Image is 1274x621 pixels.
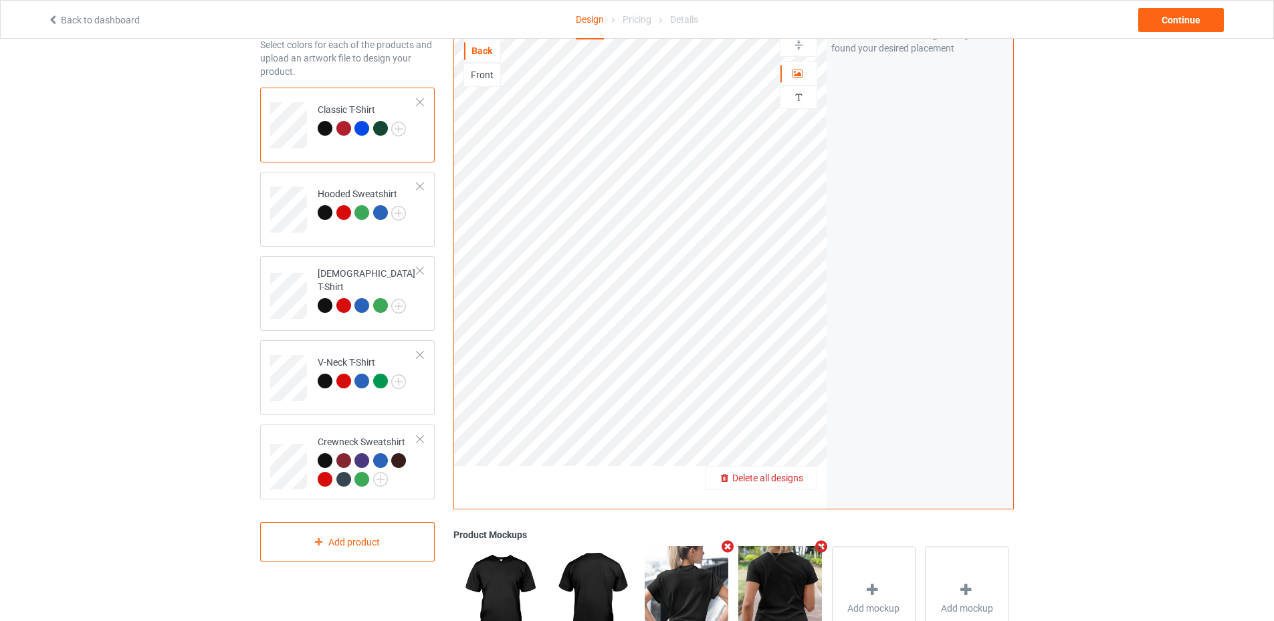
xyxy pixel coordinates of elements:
div: V-Neck T-Shirt [318,356,406,388]
img: svg+xml;base64,PD94bWwgdmVyc2lvbj0iMS4wIiBlbmNvZGluZz0iVVRGLTgiPz4KPHN2ZyB3aWR0aD0iMjJweCIgaGVpZ2... [391,122,406,136]
span: Delete all designs [732,473,803,483]
i: Remove mockup [813,539,829,553]
i: Remove mockup [720,539,736,553]
div: [DEMOGRAPHIC_DATA] T-Shirt [260,256,435,331]
div: Product Mockups [453,528,1014,541]
a: Back to dashboard [47,15,140,25]
div: Back [464,44,500,57]
div: Classic T-Shirt [318,103,406,135]
img: svg%3E%0A [792,39,805,51]
div: Hooded Sweatshirt [260,172,435,247]
img: svg+xml;base64,PD94bWwgdmVyc2lvbj0iMS4wIiBlbmNvZGluZz0iVVRGLTgiPz4KPHN2ZyB3aWR0aD0iMjJweCIgaGVpZ2... [373,472,388,487]
span: Add mockup [941,602,993,615]
img: svg+xml;base64,PD94bWwgdmVyc2lvbj0iMS4wIiBlbmNvZGluZz0iVVRGLTgiPz4KPHN2ZyB3aWR0aD0iMjJweCIgaGVpZ2... [391,299,406,314]
div: Crewneck Sweatshirt [260,424,435,499]
div: Select colors for each of the products and upload an artwork file to design your product. [260,38,435,78]
div: Hooded Sweatshirt [318,187,406,219]
div: Crewneck Sweatshirt [318,435,417,485]
div: Design [576,1,604,39]
div: Add product [260,522,435,562]
div: Details [670,1,698,38]
div: Move and resize the design until you have found your desired placement [831,28,1008,55]
div: Classic T-Shirt [260,88,435,162]
img: svg%3E%0A [792,91,805,104]
div: Front [464,68,500,82]
div: V-Neck T-Shirt [260,340,435,415]
div: [DEMOGRAPHIC_DATA] T-Shirt [318,267,417,312]
img: svg+xml;base64,PD94bWwgdmVyc2lvbj0iMS4wIiBlbmNvZGluZz0iVVRGLTgiPz4KPHN2ZyB3aWR0aD0iMjJweCIgaGVpZ2... [391,374,406,389]
img: svg+xml;base64,PD94bWwgdmVyc2lvbj0iMS4wIiBlbmNvZGluZz0iVVRGLTgiPz4KPHN2ZyB3aWR0aD0iMjJweCIgaGVpZ2... [391,206,406,221]
span: Add mockup [847,602,899,615]
div: Continue [1138,8,1224,32]
div: Pricing [623,1,651,38]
